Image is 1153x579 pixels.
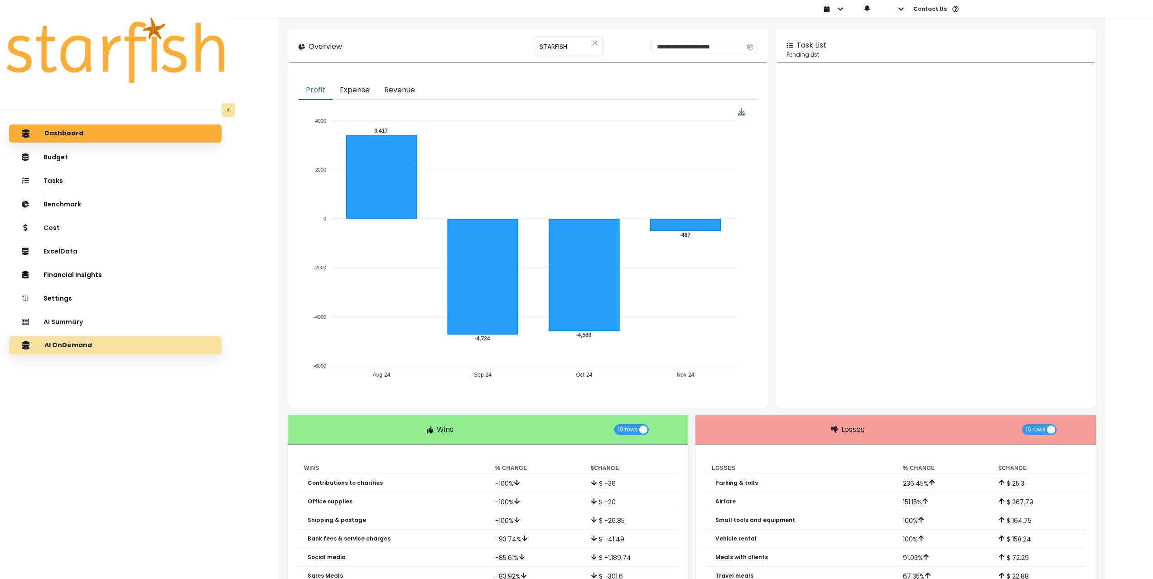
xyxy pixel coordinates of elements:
p: Airfare [715,498,736,505]
p: Travel meals [715,573,753,579]
p: Cost [43,224,60,232]
p: Tasks [43,177,63,185]
p: Parking & tolls [715,480,758,486]
div: Menu [738,108,746,116]
button: Cost [9,219,222,237]
p: Wins [437,424,453,435]
tspan: -6000 [314,363,326,368]
tspan: Oct-24 [576,372,593,378]
span: STARFISH [540,37,567,56]
td: $ 164.75 [991,511,1087,530]
td: $ 267.79 [991,493,1087,511]
tspan: -2000 [314,265,326,271]
td: 100 % [896,530,991,548]
tspan: Nov-24 [677,372,695,378]
td: -93.74 % [488,530,584,548]
button: Revenue [377,81,422,100]
th: Wins [297,463,488,474]
p: Bank fees & service charges [308,536,391,542]
tspan: -4000 [314,314,326,320]
tspan: 4000 [315,118,326,124]
p: Vehicle rental [715,536,757,542]
th: % Change [488,463,584,474]
p: Losses [841,424,864,435]
p: AI OnDemand [44,341,92,349]
td: 100 % [896,511,991,530]
td: $ -1,189.74 [584,548,679,567]
th: Losses [704,463,896,474]
button: AI OnDemand [9,336,222,354]
tspan: Sep-24 [474,372,492,378]
td: -100 % [488,511,584,530]
td: $ 158.24 [991,530,1087,548]
td: -100 % [488,493,584,511]
p: Sales Meals [308,573,343,579]
button: Settings [9,289,222,307]
button: Budget [9,148,222,166]
p: Contributions to charities [308,480,383,486]
p: AI Summary [43,318,83,326]
p: Shipping & postage [308,517,366,523]
span: 10 rows [1026,424,1046,435]
p: Small tools and equipment [715,517,795,523]
tspan: 2000 [315,167,326,172]
button: Tasks [9,172,222,190]
p: Office supplies [308,498,352,505]
tspan: Aug-24 [373,372,391,378]
button: Profit [299,81,333,100]
button: Clear [592,38,598,48]
td: $ -26.85 [584,511,679,530]
p: Budget [43,153,68,161]
td: $ 25.3 [991,474,1087,493]
td: $ 72.29 [991,548,1087,567]
th: $ Change [584,463,679,474]
button: ExcelData [9,242,222,260]
p: Overview [309,41,342,52]
img: Download Profit [738,108,746,116]
td: $ -20 [584,493,679,511]
td: $ -41.49 [584,530,679,548]
tspan: 0 [323,216,326,221]
button: Expense [333,81,377,100]
button: Dashboard [9,124,222,143]
td: 236.45 % [896,474,991,493]
td: -100 % [488,474,584,493]
p: Benchmark [43,201,81,208]
p: Pending List [786,51,1085,59]
th: % Change [896,463,991,474]
p: Task List [796,40,826,51]
td: -85.61 % [488,548,584,567]
td: $ -36 [584,474,679,493]
td: 91.03 % [896,548,991,567]
button: Benchmark [9,195,222,213]
td: 151.15 % [896,493,991,511]
th: $ Change [991,463,1087,474]
p: Meals with clients [715,554,768,560]
svg: close [592,40,598,46]
span: 10 rows [618,424,638,435]
button: Financial Insights [9,266,222,284]
button: AI Summary [9,313,222,331]
p: Dashboard [44,129,83,138]
svg: calendar [747,43,753,50]
p: Social media [308,554,346,560]
p: ExcelData [43,248,77,255]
